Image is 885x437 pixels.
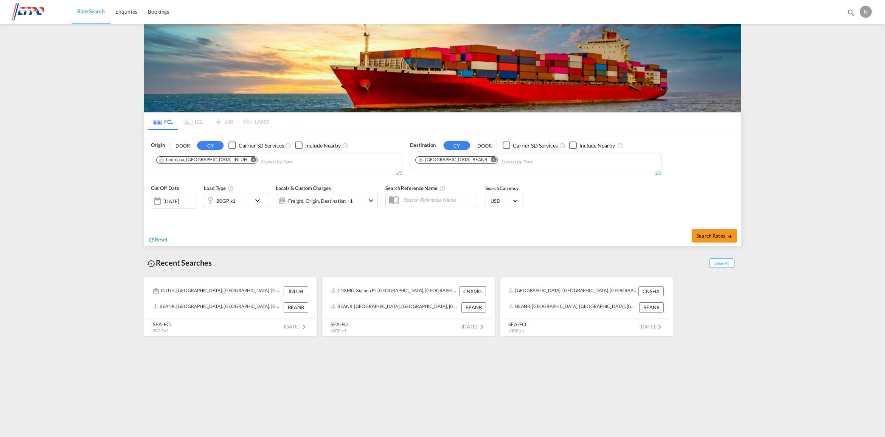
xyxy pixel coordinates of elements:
md-icon: Your search will be saved by the below given name [439,185,446,191]
md-tab-item: FCL [148,113,178,130]
md-icon: icon-magnify [847,8,855,17]
div: Recent Searches [144,254,215,271]
div: [DATE] [151,193,196,209]
recent-search-card: [GEOGRAPHIC_DATA], [GEOGRAPHIC_DATA], [GEOGRAPHIC_DATA], [GEOGRAPHIC_DATA] & [GEOGRAPHIC_DATA], [... [499,277,673,337]
div: Freight Origin Destination Factory Stuffingicon-chevron-down [276,193,378,208]
span: Cut Off Date [151,185,179,191]
div: CNSHA [638,286,664,296]
span: Search Currency [486,185,519,191]
div: Ludhiana, PB, INLUH [159,157,247,163]
input: Search Reference Name [400,194,478,205]
div: Carrier SD Services [513,142,558,149]
div: CNSHA, Shanghai, China, Greater China & Far East Asia, Asia Pacific [509,286,637,296]
span: [DATE] [284,323,309,330]
div: Antwerp, BEANR [418,157,488,163]
span: Enquiries [115,8,137,15]
button: CY [444,141,470,150]
div: Freight Origin Destination Factory Stuffing [288,196,353,206]
span: [DATE] [462,323,486,330]
button: Search Ratesicon-arrow-right [692,229,737,243]
md-icon: Unchecked: Ignores neighbouring ports when fetching rates.Checked : Includes neighbouring ports w... [342,143,348,149]
span: USD [491,198,512,204]
recent-search-card: INLUH, [GEOGRAPHIC_DATA], [GEOGRAPHIC_DATA], [GEOGRAPHIC_DATA], [GEOGRAPHIC_DATA], [GEOGRAPHIC_DA... [144,277,318,337]
div: icon-refreshReset [148,236,168,244]
md-icon: icon-chevron-right [655,322,664,331]
md-checkbox: Checkbox No Ink [295,142,341,149]
md-chips-wrap: Chips container. Use arrow keys to select chips. [155,154,335,168]
md-select: Select Currency: $ USDUnited States Dollar [490,195,519,206]
span: [DATE] [640,323,664,330]
div: N [860,6,872,18]
md-checkbox: Checkbox No Ink [503,142,558,149]
span: 20GP x 1 [153,328,169,333]
md-icon: Unchecked: Ignores neighbouring ports when fetching rates.Checked : Includes neighbouring ports w... [617,143,623,149]
span: Load Type [204,185,234,191]
div: Include Nearby [305,142,341,149]
div: Press delete to remove this chip. [418,157,489,163]
div: 1/3 [410,170,661,177]
span: Search Reference Name [385,185,446,191]
span: Search Rates [696,233,733,239]
span: Reset [155,236,168,243]
div: BEANR [639,302,664,312]
div: SEA-FCL [508,321,528,328]
md-icon: Unchecked: Search for CY (Container Yard) services for all selected carriers.Checked : Search for... [285,143,291,149]
md-icon: icon-arrow-right [727,234,733,239]
div: BEANR, Antwerp, Belgium, Western Europe, Europe [509,302,637,312]
span: Destination [410,142,436,149]
div: Include Nearby [579,142,615,149]
md-icon: icon-refresh [148,236,155,243]
md-datepicker: Select [151,208,157,218]
md-chips-wrap: Chips container. Use arrow keys to select chips. [414,154,576,168]
div: BEANR, Antwerp, Belgium, Western Europe, Europe [153,302,282,312]
button: CY [197,141,224,150]
button: Remove [246,157,257,164]
md-checkbox: Checkbox No Ink [228,142,284,149]
div: 20GP x1icon-chevron-down [204,193,268,208]
div: BEANR [461,302,486,312]
div: 1/3 [151,170,402,177]
input: Chips input. [501,156,573,168]
md-checkbox: Checkbox No Ink [569,142,615,149]
img: d38966e06f5511efa686cdb0e1f57a29.png [11,3,62,20]
input: Chips input. [261,156,332,168]
md-icon: icon-chevron-right [300,322,309,331]
div: INLUH [284,286,308,296]
md-icon: icon-backup-restore [147,259,156,268]
span: Bookings [148,8,169,15]
div: icon-magnify [847,8,855,20]
md-pagination-wrapper: Use the left and right arrow keys to navigate between tabs [148,113,269,130]
md-icon: icon-information-outline [228,185,234,191]
div: CNXMG, Xiamen Pt, China, Greater China & Far East Asia, Asia Pacific [331,286,457,296]
button: DOOR [169,141,196,150]
div: BEANR, Antwerp, Belgium, Western Europe, Europe [331,302,460,312]
md-icon: Unchecked: Search for CY (Container Yard) services for all selected carriers.Checked : Search for... [559,143,565,149]
div: Carrier SD Services [239,142,284,149]
button: Remove [486,157,497,164]
div: SEA-FCL [153,321,172,328]
span: Locals & Custom Charges [276,185,331,191]
recent-search-card: CNXMG, Xiamen Pt, [GEOGRAPHIC_DATA], [GEOGRAPHIC_DATA] & [GEOGRAPHIC_DATA], [GEOGRAPHIC_DATA] CNX... [321,277,495,337]
img: LCL+%26+FCL+BACKGROUND.png [144,24,741,112]
span: Rate Search [77,8,105,14]
span: Origin [151,142,165,149]
div: CNXMG [459,286,486,296]
div: SEA-FCL [331,321,350,328]
div: 20GP x1 [216,196,236,206]
md-icon: icon-chevron-down [253,196,266,205]
button: DOOR [471,141,498,150]
div: Press delete to remove this chip. [159,157,249,163]
md-icon: icon-chevron-down [366,196,376,205]
div: BEANR [284,302,308,312]
div: OriginDOOR CY Checkbox No InkUnchecked: Search for CY (Container Yard) services for all selected ... [144,130,741,246]
md-icon: icon-chevron-right [477,322,486,331]
div: INLUH, Ludhiana, PB, India, Indian Subcontinent, Asia Pacific [153,286,282,296]
span: 40GP x 1 [508,328,524,333]
div: [DATE] [163,198,179,205]
span: Show All [710,258,734,268]
span: 40GP x 1 [331,328,346,333]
